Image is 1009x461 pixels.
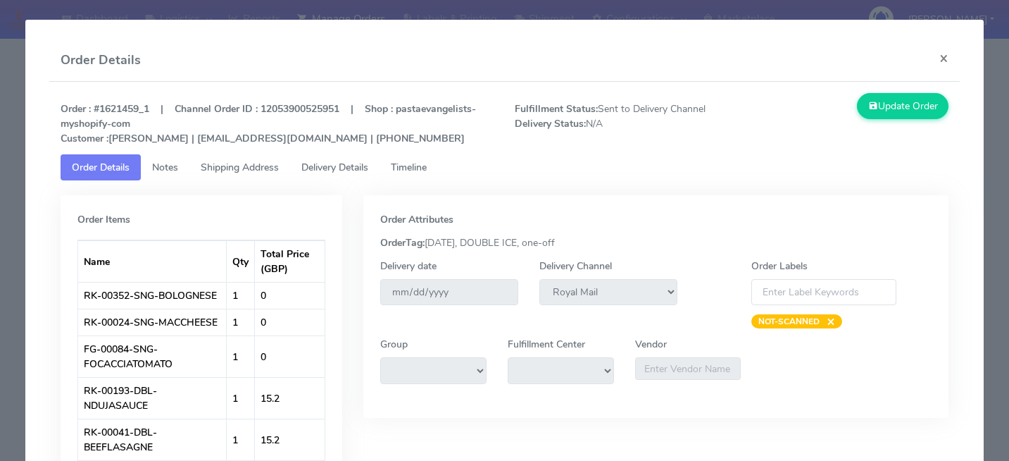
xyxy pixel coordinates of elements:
[255,419,325,460] td: 15.2
[255,282,325,309] td: 0
[635,357,741,380] input: Enter Vendor Name
[515,117,586,130] strong: Delivery Status:
[61,132,108,145] strong: Customer :
[78,419,227,460] td: RK-00041-DBL-BEEFLASAGNE
[504,102,732,146] span: Sent to Delivery Channel N/A
[78,309,227,336] td: RK-00024-SNG-MACCHEESE
[928,39,960,77] button: Close
[539,259,612,273] label: Delivery Channel
[61,154,948,180] ul: Tabs
[635,337,667,352] label: Vendor
[78,336,227,377] td: FG-00084-SNG-FOCACCIATOMATO
[227,419,255,460] td: 1
[301,161,368,174] span: Delivery Details
[380,337,408,352] label: Group
[201,161,279,174] span: Shipping Address
[857,93,948,119] button: Update Order
[508,337,585,352] label: Fulfillment Center
[72,161,130,174] span: Order Details
[255,240,325,282] th: Total Price (GBP)
[820,314,835,328] span: ×
[255,336,325,377] td: 0
[370,235,942,250] div: [DATE], DOUBLE ICE, one-off
[227,309,255,336] td: 1
[515,102,598,116] strong: Fulfillment Status:
[227,377,255,419] td: 1
[391,161,427,174] span: Timeline
[227,240,255,282] th: Qty
[78,282,227,309] td: RK-00352-SNG-BOLOGNESE
[78,377,227,419] td: RK-00193-DBL-NDUJASAUCE
[255,309,325,336] td: 0
[227,336,255,377] td: 1
[77,213,130,226] strong: Order Items
[61,102,476,145] strong: Order : #1621459_1 | Channel Order ID : 12053900525951 | Shop : pastaevangelists-myshopify-com [P...
[227,282,255,309] td: 1
[61,51,141,70] h4: Order Details
[78,240,227,282] th: Name
[380,259,437,273] label: Delivery date
[751,259,808,273] label: Order Labels
[758,316,820,327] strong: NOT-SCANNED
[751,279,896,305] input: Enter Label Keywords
[380,236,425,250] strong: OrderTag:
[380,213,453,226] strong: Order Attributes
[255,377,325,419] td: 15.2
[152,161,178,174] span: Notes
